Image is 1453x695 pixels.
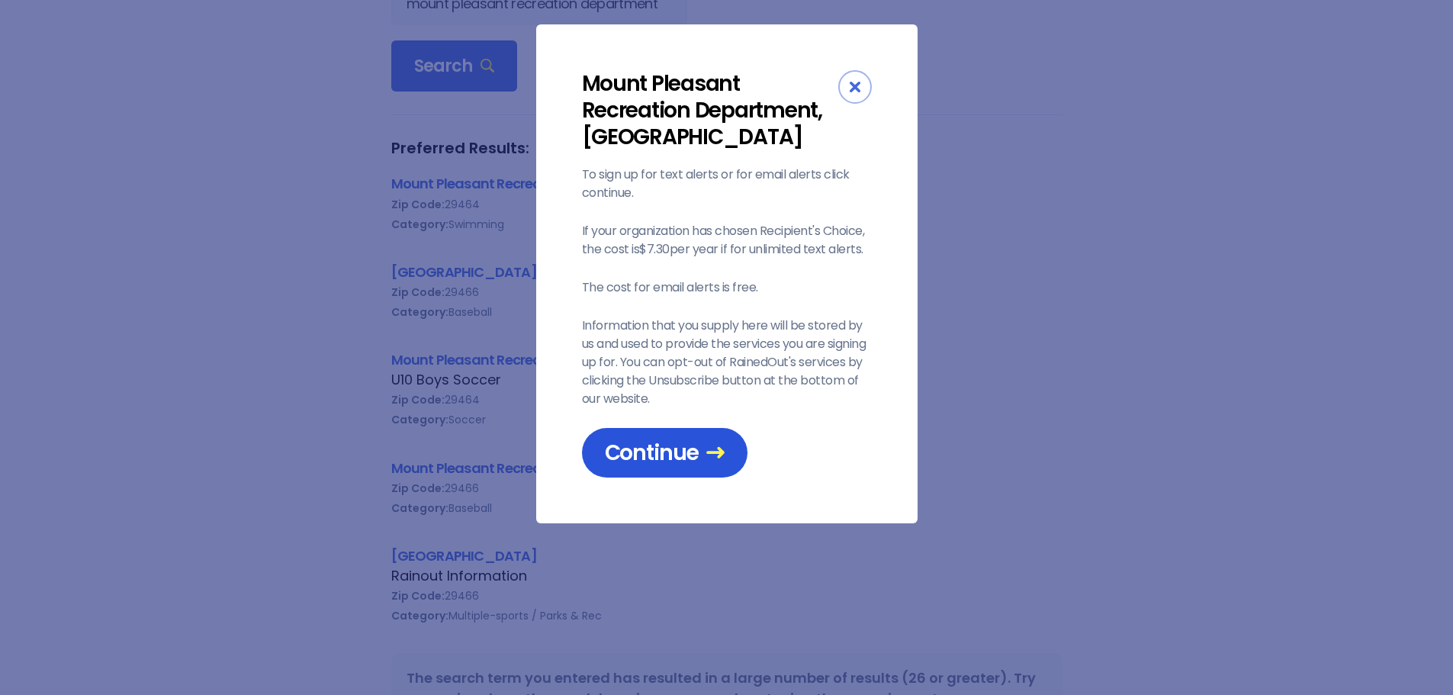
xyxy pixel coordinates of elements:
span: Continue [605,439,725,466]
p: To sign up for text alerts or for email alerts click continue. [582,166,872,202]
div: Mount Pleasant Recreation Department, [GEOGRAPHIC_DATA] [582,70,838,150]
p: If your organization has chosen Recipient's Choice, the cost is $7.30 per year if for unlimited t... [582,222,872,259]
p: The cost for email alerts is free. [582,278,872,297]
div: Close [838,70,872,104]
p: Information that you supply here will be stored by us and used to provide the services you are si... [582,317,872,408]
